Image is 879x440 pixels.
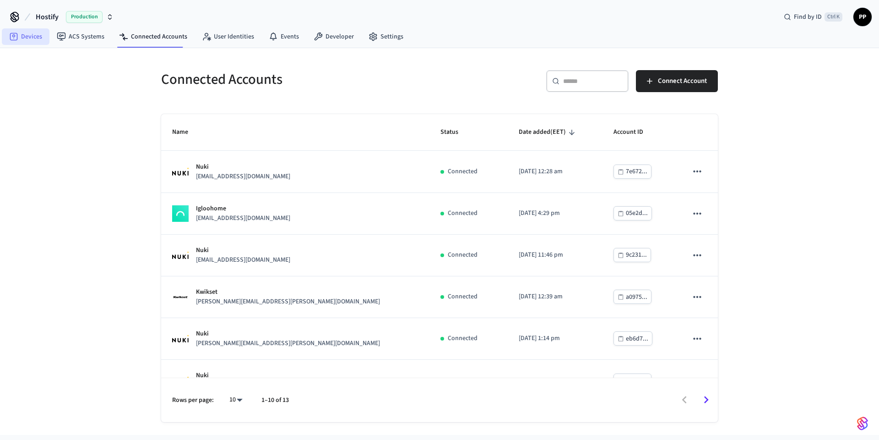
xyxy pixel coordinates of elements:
[613,165,651,179] button: 7e672...
[658,75,707,87] span: Connect Account
[172,168,189,175] img: Nuki Logo, Square
[172,205,189,222] img: igloohome_logo
[196,172,290,181] p: [EMAIL_ADDRESS][DOMAIN_NAME]
[448,209,477,218] p: Connected
[519,376,591,385] p: [DATE] 10:38 am
[776,9,850,25] div: Find by IDCtrl K
[172,289,189,305] img: Kwikset Logo, Square
[613,374,651,388] button: 89a74...
[857,416,868,431] img: SeamLogoGradient.69752ec5.svg
[225,393,247,407] div: 10
[261,396,289,405] p: 1–10 of 13
[854,9,871,25] span: PP
[172,377,189,384] img: Nuki Logo, Square
[853,8,872,26] button: PP
[636,70,718,92] button: Connect Account
[794,12,822,22] span: Find by ID
[626,291,647,303] div: a0975...
[519,334,591,343] p: [DATE] 1:14 pm
[196,297,380,307] p: [PERSON_NAME][EMAIL_ADDRESS][PERSON_NAME][DOMAIN_NAME]
[196,339,380,348] p: [PERSON_NAME][EMAIL_ADDRESS][PERSON_NAME][DOMAIN_NAME]
[196,255,290,265] p: [EMAIL_ADDRESS][DOMAIN_NAME]
[519,167,591,176] p: [DATE] 12:28 am
[825,12,842,22] span: Ctrl K
[695,389,717,411] button: Go to next page
[448,250,477,260] p: Connected
[448,334,477,343] p: Connected
[519,292,591,302] p: [DATE] 12:39 am
[613,290,651,304] button: a0975...
[626,375,647,386] div: 89a74...
[49,28,112,45] a: ACS Systems
[613,125,655,139] span: Account ID
[626,249,647,261] div: 9c231...
[2,28,49,45] a: Devices
[519,250,591,260] p: [DATE] 11:46 pm
[196,329,380,339] p: Nuki
[613,331,652,346] button: eb6d7...
[448,292,477,302] p: Connected
[440,125,470,139] span: Status
[448,376,485,385] p: Disconnected
[195,28,261,45] a: User Identities
[196,214,290,223] p: [EMAIL_ADDRESS][DOMAIN_NAME]
[261,28,306,45] a: Events
[519,209,591,218] p: [DATE] 4:29 pm
[361,28,411,45] a: Settings
[196,371,290,380] p: Nuki
[626,208,648,219] div: 05e2d...
[172,335,189,342] img: Nuki Logo, Square
[613,206,652,220] button: 05e2d...
[36,11,59,22] span: Hostify
[306,28,361,45] a: Developer
[172,396,214,405] p: Rows per page:
[172,125,200,139] span: Name
[161,70,434,89] h5: Connected Accounts
[66,11,103,23] span: Production
[196,287,380,297] p: Kwikset
[196,204,290,214] p: Igloohome
[519,125,578,139] span: Date added(EET)
[112,28,195,45] a: Connected Accounts
[196,246,290,255] p: Nuki
[626,333,648,345] div: eb6d7...
[448,167,477,176] p: Connected
[172,252,189,259] img: Nuki Logo, Square
[626,166,647,177] div: 7e672...
[196,162,290,172] p: Nuki
[613,248,651,262] button: 9c231...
